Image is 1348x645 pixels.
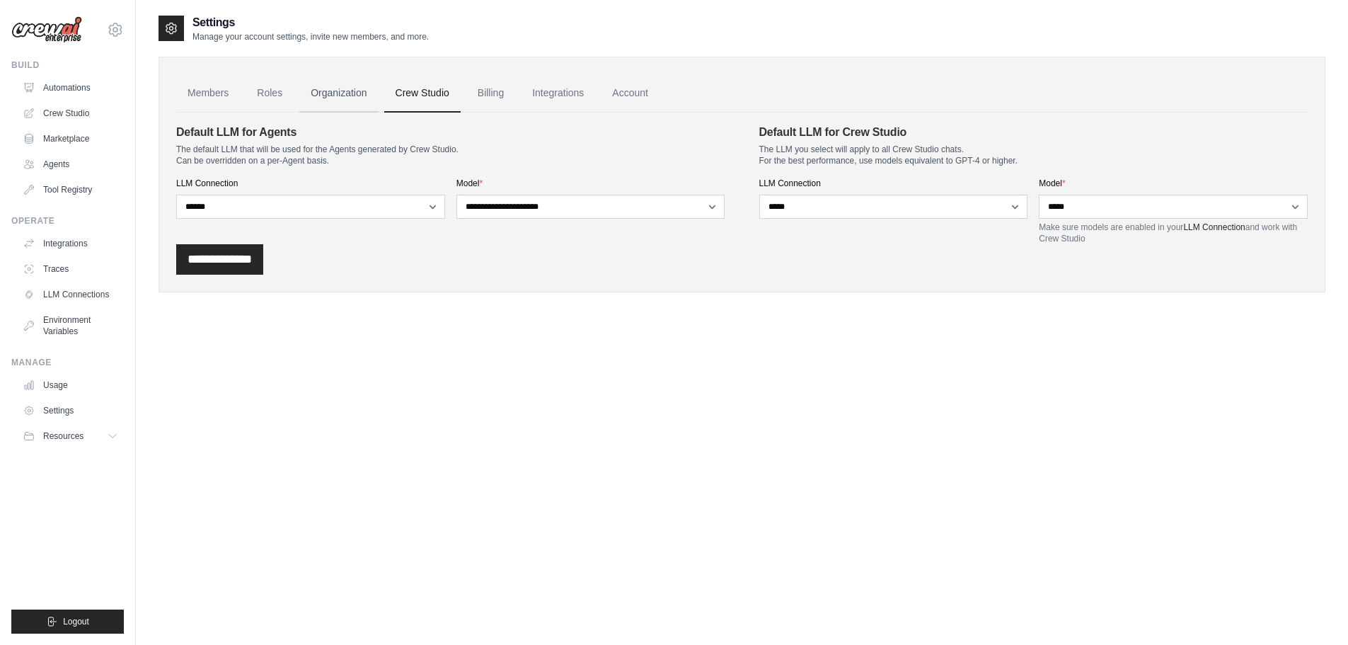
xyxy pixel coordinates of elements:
a: Automations [17,76,124,99]
a: LLM Connections [17,283,124,306]
a: Billing [466,74,515,113]
a: Integrations [521,74,595,113]
label: Model [1039,178,1308,189]
a: Agents [17,153,124,176]
p: Make sure models are enabled in your and work with Crew Studio [1039,222,1308,244]
div: Build [11,59,124,71]
a: Integrations [17,232,124,255]
a: Marketplace [17,127,124,150]
a: Crew Studio [384,74,461,113]
a: LLM Connection [1183,222,1245,232]
a: Environment Variables [17,309,124,343]
a: Organization [299,74,378,113]
h2: Settings [192,14,429,31]
div: Operate [11,215,124,227]
h4: Default LLM for Agents [176,124,725,141]
a: Traces [17,258,124,280]
span: Resources [43,430,83,442]
p: The default LLM that will be used for the Agents generated by Crew Studio. Can be overridden on a... [176,144,725,166]
label: LLM Connection [176,178,445,189]
div: Manage [11,357,124,368]
button: Logout [11,610,124,634]
a: Settings [17,399,124,422]
button: Resources [17,425,124,447]
img: Logo [11,16,82,43]
a: Usage [17,374,124,396]
label: Model [456,178,725,189]
a: Account [601,74,659,113]
a: Roles [246,74,294,113]
a: Crew Studio [17,102,124,125]
iframe: Chat Widget [1277,577,1348,645]
span: Logout [63,616,89,627]
a: Tool Registry [17,178,124,201]
p: The LLM you select will apply to all Crew Studio chats. For the best performance, use models equi... [759,144,1308,166]
h4: Default LLM for Crew Studio [759,124,1308,141]
a: Members [176,74,240,113]
p: Manage your account settings, invite new members, and more. [192,31,429,42]
label: LLM Connection [759,178,1028,189]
